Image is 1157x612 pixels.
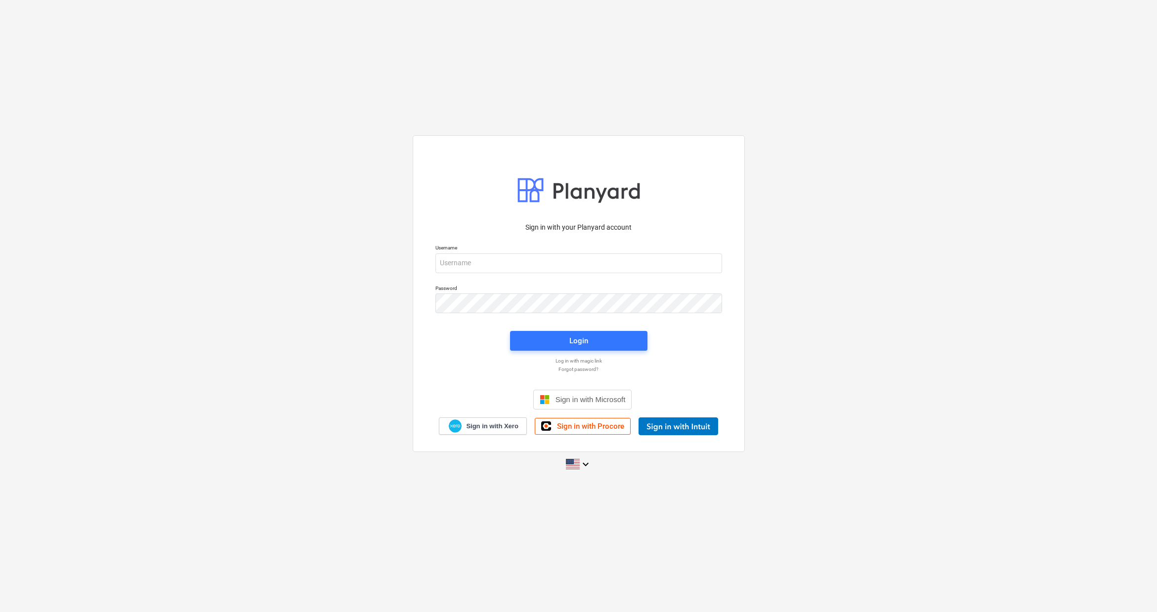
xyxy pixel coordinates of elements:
input: Username [435,253,722,273]
button: Login [510,331,647,351]
a: Forgot password? [430,366,727,372]
a: Log in with magic link [430,358,727,364]
img: Microsoft logo [540,395,550,405]
p: Sign in with your Planyard account [435,222,722,233]
span: Sign in with Microsoft [556,395,626,404]
img: Xero logo [449,419,462,433]
span: Sign in with Xero [466,422,518,431]
p: Username [435,245,722,253]
a: Sign in with Xero [439,417,527,435]
span: Sign in with Procore [557,422,624,431]
div: Login [569,334,588,347]
p: Password [435,285,722,293]
i: keyboard_arrow_down [580,458,592,470]
a: Sign in with Procore [535,418,631,435]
